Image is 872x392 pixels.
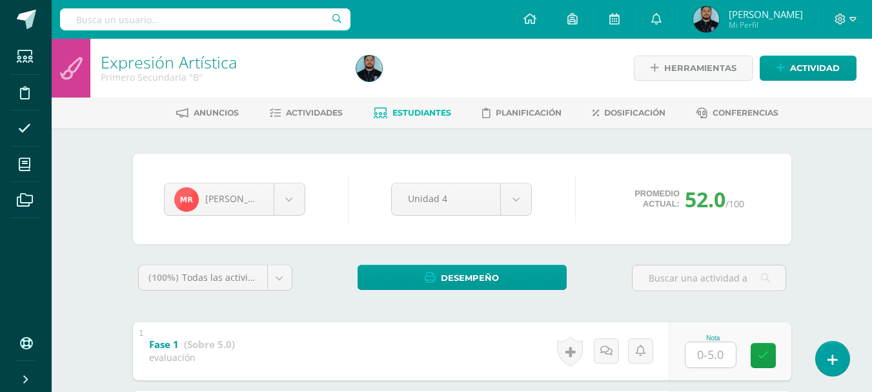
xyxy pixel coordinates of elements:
[482,103,562,123] a: Planificación
[713,108,778,118] span: Conferencias
[176,103,239,123] a: Anuncios
[60,8,350,30] input: Busca un usuario...
[184,338,235,351] strong: (Sobre 5.0)
[392,183,531,215] a: Unidad 4
[101,51,237,73] a: Expresión Artística
[664,56,736,80] span: Herramientas
[729,19,803,30] span: Mi Perfil
[205,192,278,205] span: [PERSON_NAME]
[101,53,341,71] h1: Expresión Artística
[685,335,742,342] div: Nota
[441,266,499,290] span: Desempeño
[101,71,341,83] div: Primero Secundaria 'B'
[634,56,753,81] a: Herramientas
[634,189,680,209] span: Promedio actual:
[270,103,343,123] a: Actividades
[286,108,343,118] span: Actividades
[139,265,292,290] a: (100%)Todas las actividades de esta unidad
[182,271,342,284] span: Todas las actividades de esta unidad
[358,265,567,290] a: Desempeño
[356,56,382,81] img: cb83c24c200120ea80b7b14cedb5cea0.png
[496,108,562,118] span: Planificación
[174,187,199,212] img: b0b5f73c3ef43b39c977534e5dee4f6a.png
[194,108,239,118] span: Anuncios
[165,183,305,215] a: [PERSON_NAME]
[729,8,803,21] span: [PERSON_NAME]
[149,351,235,364] div: evaluación
[374,103,451,123] a: Estudiantes
[593,103,665,123] a: Dosificación
[148,271,179,284] span: (100%)
[693,6,719,32] img: cb83c24c200120ea80b7b14cedb5cea0.png
[685,185,725,213] span: 52.0
[408,183,484,214] span: Unidad 4
[760,56,857,81] a: Actividad
[725,198,744,210] span: /100
[149,335,235,355] a: Fase 1 (Sobre 5.0)
[790,56,840,80] span: Actividad
[149,338,179,351] b: Fase 1
[633,265,786,291] input: Buscar una actividad aquí...
[696,103,778,123] a: Conferencias
[392,108,451,118] span: Estudiantes
[604,108,665,118] span: Dosificación
[685,342,736,367] input: 0-5.0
